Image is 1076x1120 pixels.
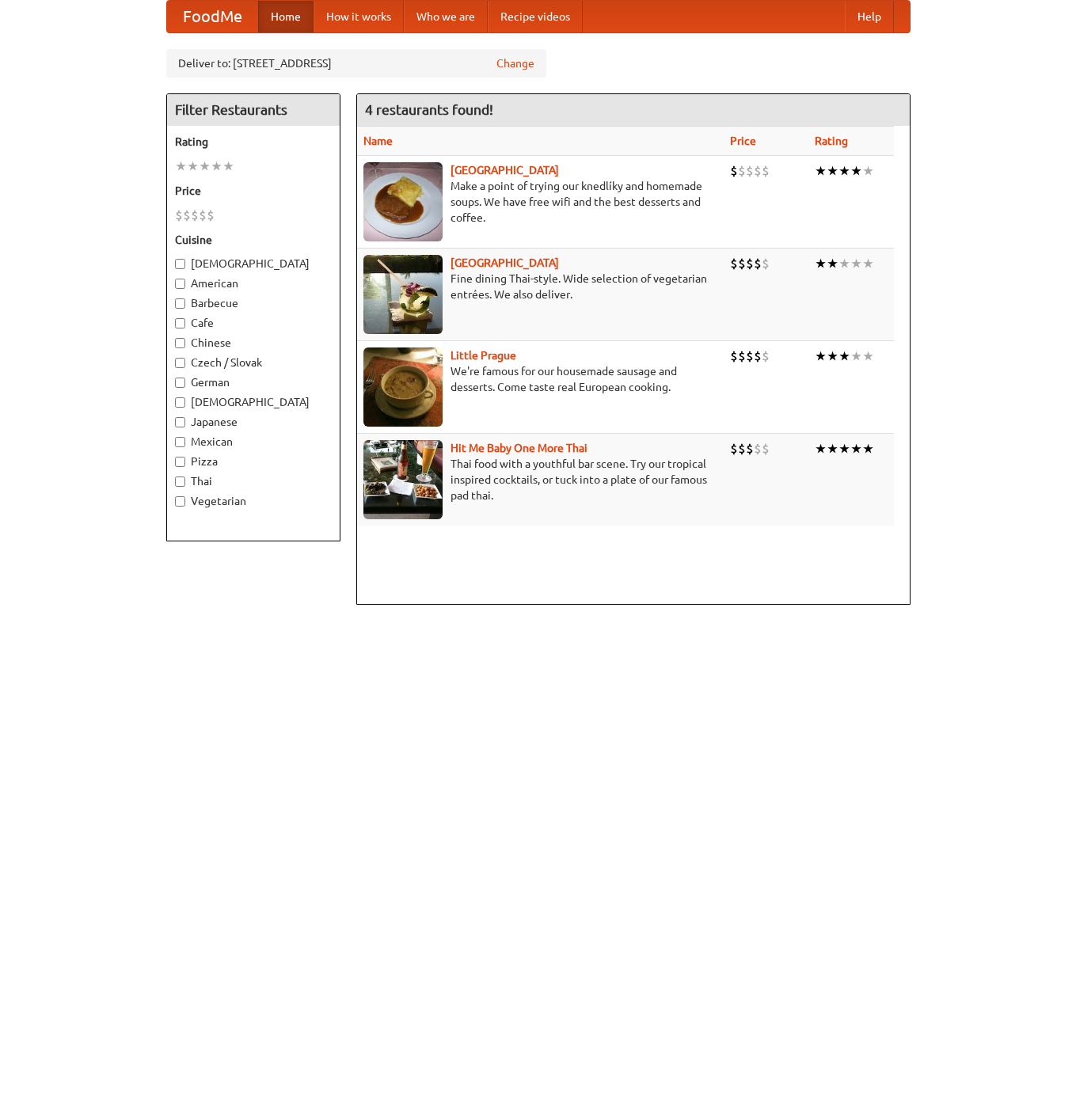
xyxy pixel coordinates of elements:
[827,440,838,457] li: ★
[187,158,199,175] li: ★
[850,440,862,457] li: ★
[451,349,516,362] a: Little Prague
[175,183,332,199] h5: Price
[314,1,404,32] a: How it works
[363,347,443,427] img: littleprague.jpg
[175,473,332,489] label: Thai
[175,476,185,487] input: Thai
[451,442,587,454] b: Hit Me Baby One More Thai
[175,315,332,331] label: Cafe
[175,335,332,351] label: Chinese
[762,347,770,365] li: $
[845,1,894,32] a: Help
[838,440,850,457] li: ★
[183,207,191,224] li: $
[738,162,746,180] li: $
[754,162,762,180] li: $
[746,255,754,272] li: $
[175,295,332,311] label: Barbecue
[175,394,332,410] label: [DEMOGRAPHIC_DATA]
[451,164,559,177] a: [GEOGRAPHIC_DATA]
[488,1,583,32] a: Recipe videos
[175,338,185,348] input: Chinese
[738,440,746,457] li: $
[838,255,850,272] li: ★
[451,256,559,269] a: [GEOGRAPHIC_DATA]
[191,207,199,224] li: $
[175,437,185,447] input: Mexican
[815,440,827,457] li: ★
[746,347,754,365] li: $
[175,414,332,430] label: Japanese
[730,440,738,457] li: $
[175,454,332,469] label: Pizza
[175,434,332,450] label: Mexican
[207,207,215,224] li: $
[746,440,754,457] li: $
[730,162,738,180] li: $
[175,279,185,289] input: American
[199,207,207,224] li: $
[175,232,332,248] h5: Cuisine
[175,417,185,427] input: Japanese
[363,363,718,395] p: We're famous for our housemade sausage and desserts. Come taste real European cooking.
[815,347,827,365] li: ★
[754,440,762,457] li: $
[167,1,258,32] a: FoodMe
[175,134,332,150] h5: Rating
[850,162,862,180] li: ★
[862,347,874,365] li: ★
[175,207,183,224] li: $
[738,347,746,365] li: $
[175,298,185,309] input: Barbecue
[862,440,874,457] li: ★
[211,158,222,175] li: ★
[762,162,770,180] li: $
[754,347,762,365] li: $
[363,440,443,519] img: babythai.jpg
[363,135,393,147] a: Name
[222,158,234,175] li: ★
[199,158,211,175] li: ★
[746,162,754,180] li: $
[175,457,185,467] input: Pizza
[754,255,762,272] li: $
[166,49,546,78] div: Deliver to: [STREET_ADDRESS]
[175,496,185,507] input: Vegetarian
[827,162,838,180] li: ★
[762,255,770,272] li: $
[827,347,838,365] li: ★
[850,255,862,272] li: ★
[496,55,534,71] a: Change
[838,347,850,365] li: ★
[815,255,827,272] li: ★
[175,397,185,408] input: [DEMOGRAPHIC_DATA]
[175,378,185,388] input: German
[167,94,340,126] h4: Filter Restaurants
[363,255,443,334] img: satay.jpg
[175,256,332,271] label: [DEMOGRAPHIC_DATA]
[815,135,848,147] a: Rating
[730,135,756,147] a: Price
[730,255,738,272] li: $
[363,271,718,302] p: Fine dining Thai-style. Wide selection of vegetarian entrées. We also deliver.
[838,162,850,180] li: ★
[365,102,493,117] ng-pluralize: 4 restaurants found!
[175,259,185,269] input: [DEMOGRAPHIC_DATA]
[363,456,718,503] p: Thai food with a youthful bar scene. Try our tropical inspired cocktails, or tuck into a plate of...
[363,162,443,241] img: czechpoint.jpg
[815,162,827,180] li: ★
[175,275,332,291] label: American
[762,440,770,457] li: $
[404,1,488,32] a: Who we are
[175,158,187,175] li: ★
[175,355,332,370] label: Czech / Slovak
[862,255,874,272] li: ★
[827,255,838,272] li: ★
[175,318,185,328] input: Cafe
[175,374,332,390] label: German
[850,347,862,365] li: ★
